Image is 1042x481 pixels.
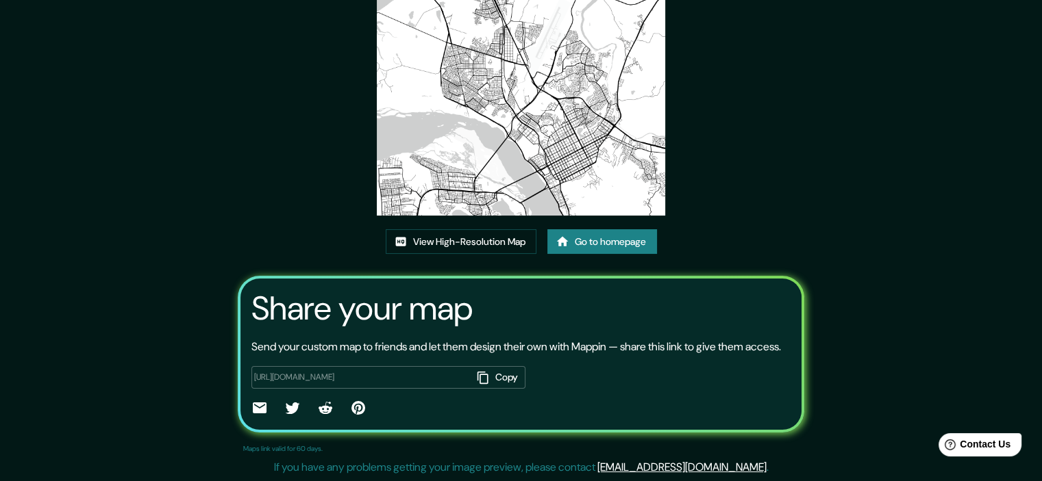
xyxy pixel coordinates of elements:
[386,229,536,255] a: View High-Resolution Map
[547,229,657,255] a: Go to homepage
[251,289,473,328] h3: Share your map
[597,460,767,474] a: [EMAIL_ADDRESS][DOMAIN_NAME]
[251,339,781,355] p: Send your custom map to friends and let them design their own with Mappin — share this link to gi...
[920,428,1027,466] iframe: Help widget launcher
[243,443,323,454] p: Maps link valid for 60 days.
[274,459,769,476] p: If you have any problems getting your image preview, please contact .
[472,366,525,389] button: Copy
